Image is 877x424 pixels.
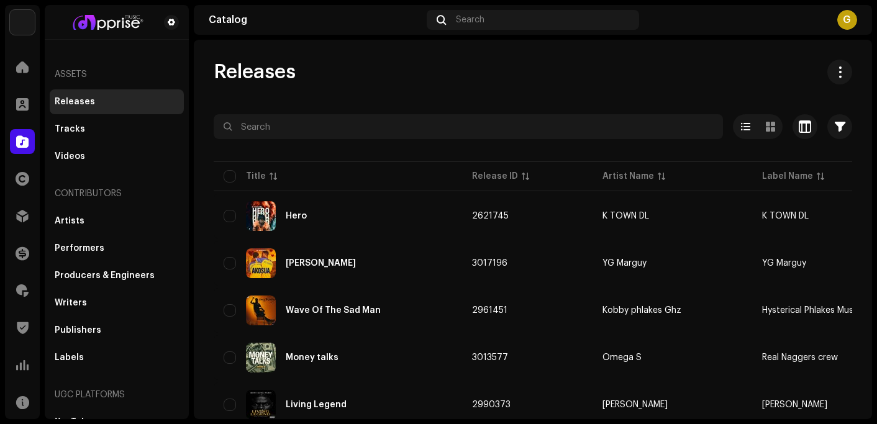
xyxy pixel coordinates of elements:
div: YG Marguy [602,259,647,268]
img: 52a9f8db-82dc-41f0-9be5-f565c87137b8 [246,248,276,278]
re-m-nav-item: Performers [50,236,184,261]
div: Hero [286,212,307,220]
div: Labels [55,353,84,363]
img: 708425fb-0c0b-4950-afea-4f87226e257f [246,201,276,231]
div: Performers [55,243,104,253]
div: K TOWN DL [602,212,649,220]
re-m-nav-item: Labels [50,345,184,370]
span: Kobby phlakes Ghz [602,306,742,315]
div: Artist Name [602,170,654,183]
span: Kofi King Faro [602,400,742,409]
span: 2621745 [472,212,509,220]
span: K TOWN DL [762,212,809,220]
re-a-nav-header: Assets [50,60,184,89]
div: Catalog [209,15,422,25]
span: 2990373 [472,400,511,409]
span: Hysterical Phlakes Music [762,306,860,315]
span: Releases [214,60,296,84]
re-m-nav-item: Producers & Engineers [50,263,184,288]
img: 1c16f3de-5afb-4452-805d-3f3454e20b1b [10,10,35,35]
div: Writers [55,298,87,308]
div: Title [246,170,266,183]
span: Omega S [602,353,742,362]
div: Label Name [762,170,813,183]
div: Wave Of The Sad Man [286,306,381,315]
span: 3017196 [472,259,507,268]
div: Kobby phlakes Ghz [602,306,681,315]
div: Living Legend [286,400,347,409]
re-m-nav-item: Publishers [50,318,184,343]
div: Artists [55,216,84,226]
img: 9775981a-bff0-4a6a-ba39-bb8e972902ac [246,295,276,325]
span: K TOWN DL [602,212,742,220]
span: Search [456,15,484,25]
div: Tracks [55,124,85,134]
div: [PERSON_NAME] [602,400,668,409]
span: 3013577 [472,353,508,362]
span: Real Naggers crew [762,353,838,362]
re-m-nav-item: Releases [50,89,184,114]
div: Producers & Engineers [55,271,155,281]
img: 57cf8f50-2674-4111-9244-cde69b9df598 [246,390,276,420]
re-m-nav-item: Artists [50,209,184,233]
span: YG Marguy [762,259,806,268]
div: Omega S [602,353,642,362]
input: Search [214,114,723,139]
img: bf2740f5-a004-4424-adf7-7bc84ff11fd7 [55,15,159,30]
re-m-nav-item: Writers [50,291,184,315]
re-m-nav-item: Videos [50,144,184,169]
div: Money talks [286,353,339,362]
div: Releases [55,97,95,107]
span: 2961451 [472,306,507,315]
re-a-nav-header: UGC Platforms [50,380,184,410]
span: YG Marguy [602,259,742,268]
div: Akosua [286,259,356,268]
div: Publishers [55,325,101,335]
re-a-nav-header: Contributors [50,179,184,209]
img: f74f4361-80db-4717-b049-8617fab31c6e [246,343,276,372]
div: Release ID [472,170,518,183]
re-m-nav-item: Tracks [50,117,184,142]
div: G [837,10,857,30]
div: Videos [55,151,85,161]
span: Kofi King Faro [762,400,827,409]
